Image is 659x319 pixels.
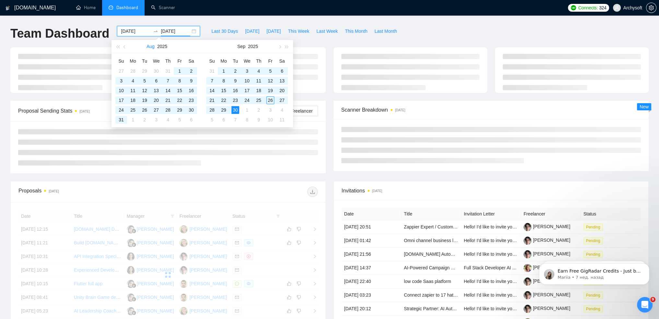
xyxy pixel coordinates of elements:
[9,178,120,190] div: 👑 Laziza AI - Job Pre-Qualification
[404,306,483,311] a: Strategic Partner: AI Automation Expert
[10,14,120,35] div: message notification from Mariia, 7 нед. назад. Earn Free GigRadar Credits - Just by Sharing Your...
[255,106,263,114] div: 2
[15,19,25,30] img: Profile image for Mariia
[218,86,229,95] td: 2025-09-15
[164,96,172,104] div: 21
[524,223,532,231] img: c1v-k4X7GFmevqHfK5tak7MlxtSbPKOl5OVbRf_VwZ8pGGqGO9DRwrYjEkkcHab-B3
[266,77,274,85] div: 12
[187,116,195,124] div: 6
[372,189,382,193] time: [DATE]
[220,116,228,124] div: 6
[153,29,158,34] span: to
[276,76,288,86] td: 2025-09-13
[229,105,241,115] td: 2025-09-30
[65,202,97,228] button: Запрос
[401,208,461,220] th: Title
[117,96,125,104] div: 17
[248,40,258,53] button: 2025
[164,67,172,75] div: 31
[187,67,195,75] div: 2
[524,291,532,299] img: c1v-k4X7GFmevqHfK5tak7MlxtSbPKOl5OVbRf_VwZ8pGGqGO9DRwrYjEkkcHab-B3
[266,106,274,114] div: 3
[243,87,251,94] div: 17
[255,77,263,85] div: 11
[231,67,239,75] div: 2
[615,6,619,10] span: user
[152,116,160,124] div: 3
[13,128,59,135] span: Поиск по статьям
[524,264,532,272] img: c1-qdTzhHRTVUXAHt9XhOh7FPaqjnmuPGz5zTWizk3O-cPfGWFCeUVnC4f3tIMkaSk
[185,66,197,76] td: 2025-08-02
[174,115,185,125] td: 2025-09-05
[6,3,10,13] img: logo
[129,77,137,85] div: 4
[218,76,229,86] td: 2025-09-08
[117,106,125,114] div: 24
[229,76,241,86] td: 2025-09-09
[150,115,162,125] td: 2025-09-03
[129,67,137,75] div: 28
[162,56,174,66] th: Th
[150,56,162,66] th: We
[255,116,263,124] div: 9
[164,77,172,85] div: 7
[116,5,138,10] span: Dashboard
[157,40,167,53] button: 2025
[129,106,137,114] div: 25
[9,141,120,159] div: ✅ How To: Connect your agency to [DOMAIN_NAME]
[243,77,251,85] div: 10
[139,56,150,66] th: Tu
[265,105,276,115] td: 2025-10-03
[231,77,239,85] div: 9
[571,5,576,10] img: upwork-logo.png
[6,87,123,119] div: Отправить сообщениеОбычно мы отвечаем в течение менее минуты
[185,86,197,95] td: 2025-08-16
[139,95,150,105] td: 2025-08-19
[117,116,125,124] div: 31
[115,56,127,66] th: Su
[276,115,288,125] td: 2025-10-11
[208,106,216,114] div: 28
[278,106,286,114] div: 4
[276,66,288,76] td: 2025-09-06
[206,86,218,95] td: 2025-09-14
[461,208,521,220] th: Invitation Letter
[121,28,150,35] input: Start date
[139,105,150,115] td: 2025-08-26
[147,40,155,53] button: Aug
[371,26,400,36] button: Last Month
[241,105,253,115] td: 2025-10-01
[206,76,218,86] td: 2025-09-07
[115,95,127,105] td: 2025-08-17
[208,77,216,85] div: 7
[241,115,253,125] td: 2025-10-08
[206,66,218,76] td: 2025-08-31
[341,106,641,114] span: Scanner Breakdown
[18,187,168,197] div: Proposals
[13,46,117,57] p: Здравствуйте! 👋
[342,234,402,248] td: [DATE] 01:42
[208,67,216,75] div: 31
[521,208,581,220] th: Freelancer
[206,56,218,66] th: Su
[218,56,229,66] th: Mo
[76,5,96,10] a: homeHome
[276,56,288,66] th: Sa
[174,86,185,95] td: 2025-08-15
[127,86,139,95] td: 2025-08-11
[13,181,109,188] div: 👑 Laziza AI - Job Pre-Qualification
[117,87,125,94] div: 10
[208,26,241,36] button: Last 30 Days
[524,306,570,311] a: [PERSON_NAME]
[185,115,197,125] td: 2025-09-06
[276,105,288,115] td: 2025-10-04
[342,220,402,234] td: [DATE] 20:51
[79,110,89,113] time: [DATE]
[139,66,150,76] td: 2025-07-29
[141,67,148,75] div: 29
[152,106,160,114] div: 27
[97,202,130,228] button: Помощь
[174,66,185,76] td: 2025-08-01
[284,108,312,114] span: By Freelancer
[529,250,659,295] iframe: To enrich screen reader interactions, please activate Accessibility in Grammarly extension settings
